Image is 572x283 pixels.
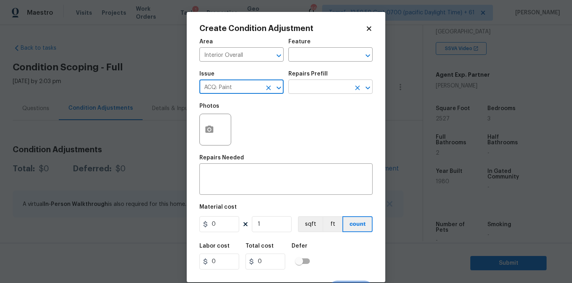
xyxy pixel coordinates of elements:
[342,216,373,232] button: count
[199,204,237,210] h5: Material cost
[362,82,373,93] button: Open
[263,82,274,93] button: Clear
[362,50,373,61] button: Open
[199,71,214,77] h5: Issue
[352,82,363,93] button: Clear
[288,39,311,45] h5: Feature
[199,25,365,33] h2: Create Condition Adjustment
[199,103,219,109] h5: Photos
[199,243,230,249] h5: Labor cost
[288,71,328,77] h5: Repairs Prefill
[273,50,284,61] button: Open
[199,155,244,161] h5: Repairs Needed
[273,82,284,93] button: Open
[298,216,323,232] button: sqft
[199,39,213,45] h5: Area
[292,243,307,249] h5: Defer
[323,216,342,232] button: ft
[245,243,274,249] h5: Total cost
